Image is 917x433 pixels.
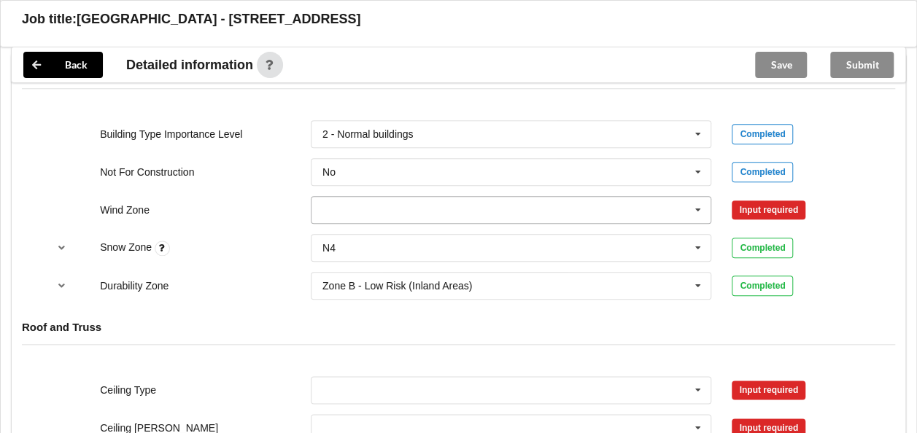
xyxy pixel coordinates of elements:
[100,166,194,178] label: Not For Construction
[732,381,805,399] div: Input required
[22,320,895,334] h4: Roof and Truss
[732,200,805,219] div: Input required
[732,238,793,258] div: Completed
[126,58,253,71] span: Detailed information
[100,280,169,292] label: Durability Zone
[732,276,793,296] div: Completed
[322,243,336,253] div: N4
[322,129,414,139] div: 2 - Normal buildings
[100,384,156,396] label: Ceiling Type
[100,241,155,253] label: Snow Zone
[322,281,472,291] div: Zone B - Low Risk (Inland Areas)
[322,167,336,177] div: No
[732,162,793,182] div: Completed
[100,128,242,140] label: Building Type Importance Level
[47,273,76,299] button: reference-toggle
[23,52,103,78] button: Back
[47,235,76,261] button: reference-toggle
[22,11,77,28] h3: Job title:
[77,11,360,28] h3: [GEOGRAPHIC_DATA] - [STREET_ADDRESS]
[732,124,793,144] div: Completed
[100,204,150,216] label: Wind Zone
